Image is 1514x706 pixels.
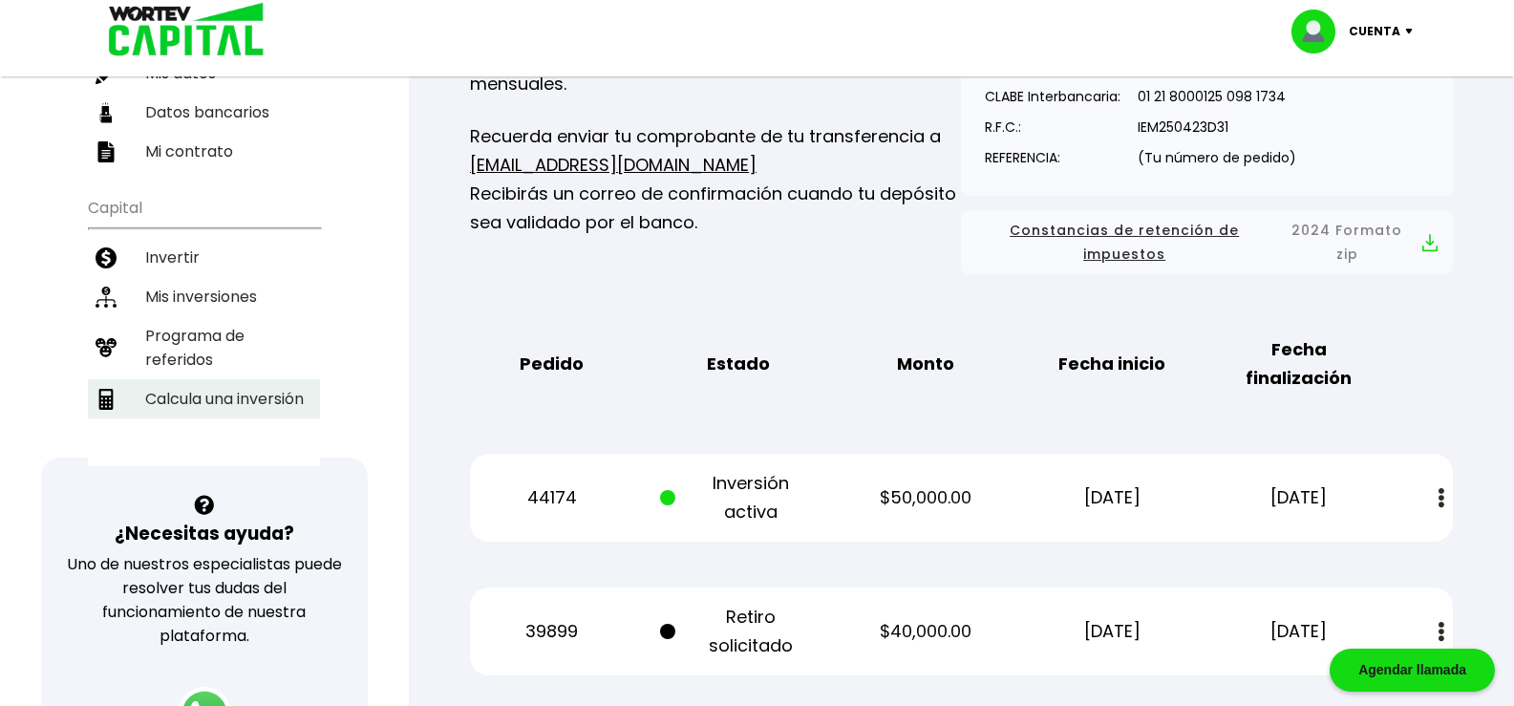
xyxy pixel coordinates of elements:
p: 01 21 8000125 098 1734 [1138,82,1296,111]
p: Uno de nuestros especialistas puede resolver tus dudas del funcionamiento de nuestra plataforma. [66,552,343,648]
a: Mi contrato [88,132,320,171]
b: Monto [897,350,954,378]
p: $50,000.00 [846,483,1004,512]
a: Invertir [88,238,320,277]
p: [DATE] [1220,483,1377,512]
b: Estado [707,350,770,378]
p: (Tu número de pedido) [1138,143,1296,172]
a: Datos bancarios [88,93,320,132]
a: Mis inversiones [88,277,320,316]
img: inversiones-icon.6695dc30.svg [96,287,117,308]
img: icon-down [1400,29,1426,34]
p: Retiro solicitado [660,603,818,660]
img: profile-image [1291,10,1349,53]
p: [DATE] [1220,617,1377,646]
p: [DATE] [1034,483,1191,512]
button: Constancias de retención de impuestos2024 Formato zip [976,219,1438,267]
p: REFERENCIA: [985,143,1120,172]
span: Constancias de retención de impuestos [976,219,1272,267]
p: Recuerda enviar tu comprobante de tu transferencia a Recibirás un correo de confirmación cuando t... [470,122,962,237]
ul: Perfil [88,2,320,171]
ul: Capital [88,186,320,466]
a: Calcula una inversión [88,379,320,418]
p: IEM250423D31 [1138,113,1296,141]
img: contrato-icon.f2db500c.svg [96,141,117,162]
a: [EMAIL_ADDRESS][DOMAIN_NAME] [470,153,757,177]
b: Fecha finalización [1220,335,1377,393]
p: [DATE] [1034,617,1191,646]
img: recomiendanos-icon.9b8e9327.svg [96,337,117,358]
p: Inversión activa [660,469,818,526]
div: Agendar llamada [1330,649,1495,692]
p: R.F.C.: [985,113,1120,141]
b: Pedido [520,350,584,378]
img: calculadora-icon.17d418c4.svg [96,389,117,410]
b: Fecha inicio [1058,350,1165,378]
p: $40,000.00 [846,617,1004,646]
img: datos-icon.10cf9172.svg [96,102,117,123]
p: CLABE Interbancaria: [985,82,1120,111]
p: Cuenta [1349,17,1400,46]
img: invertir-icon.b3b967d7.svg [96,247,117,268]
p: 44174 [473,483,630,512]
h3: ¿Necesitas ayuda? [115,520,294,547]
p: 39899 [473,617,630,646]
a: Programa de referidos [88,316,320,379]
